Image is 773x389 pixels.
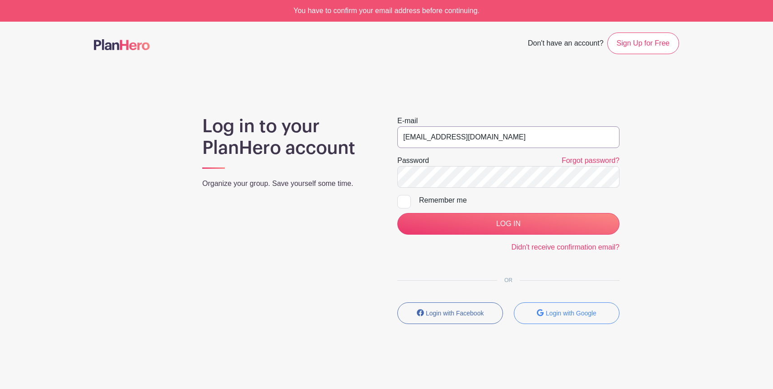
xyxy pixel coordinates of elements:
[546,310,596,317] small: Login with Google
[397,126,619,148] input: e.g. julie@eventco.com
[419,195,619,206] div: Remember me
[607,32,679,54] a: Sign Up for Free
[202,178,376,189] p: Organize your group. Save yourself some time.
[562,157,619,164] a: Forgot password?
[397,213,619,235] input: LOG IN
[397,155,429,166] label: Password
[397,116,418,126] label: E-mail
[397,302,503,324] button: Login with Facebook
[528,34,604,54] span: Don't have an account?
[426,310,484,317] small: Login with Facebook
[497,277,520,283] span: OR
[511,243,619,251] a: Didn't receive confirmation email?
[202,116,376,159] h1: Log in to your PlanHero account
[94,39,150,50] img: logo-507f7623f17ff9eddc593b1ce0a138ce2505c220e1c5a4e2b4648c50719b7d32.svg
[514,302,619,324] button: Login with Google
